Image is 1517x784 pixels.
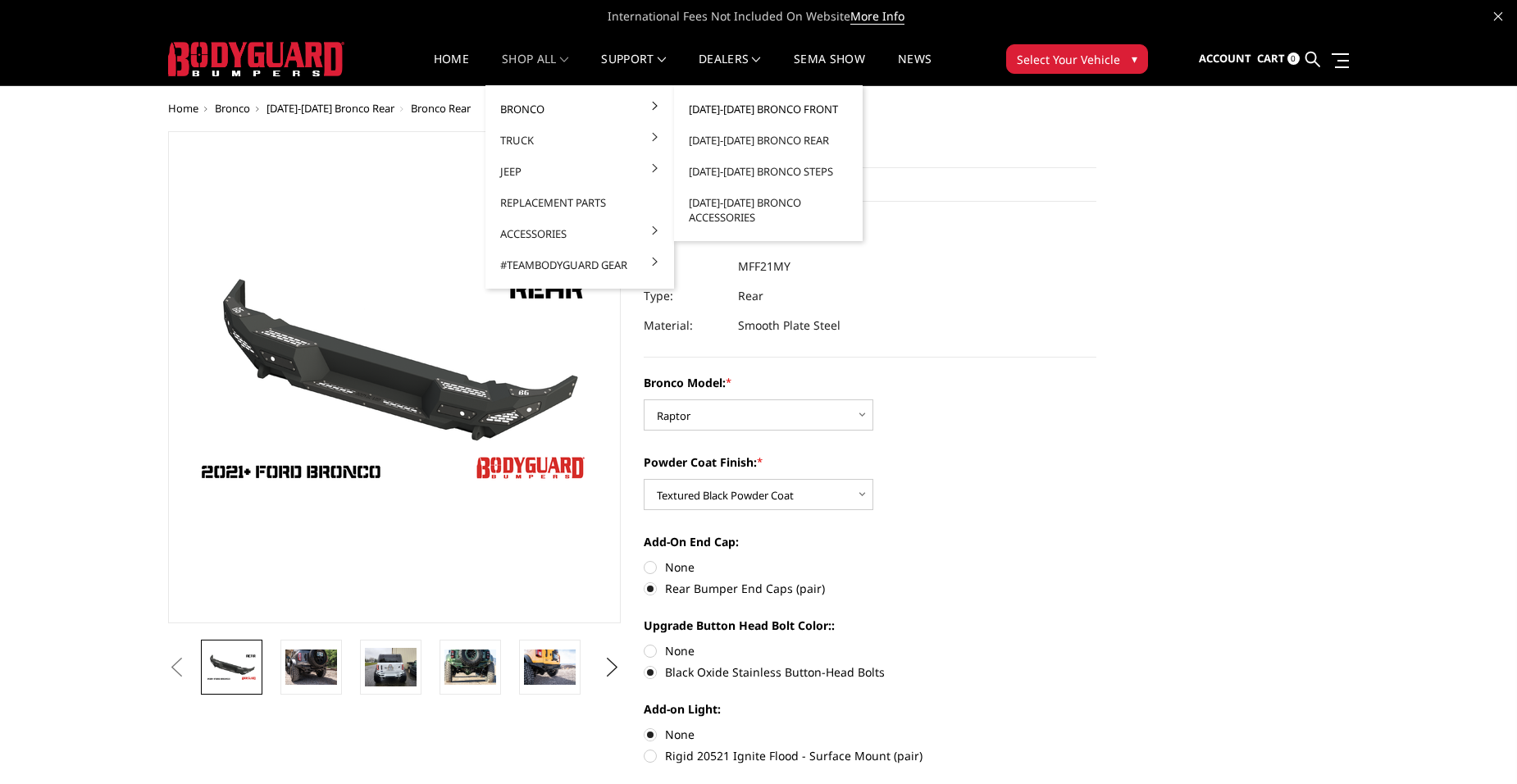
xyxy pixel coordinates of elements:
[266,101,394,116] a: [DATE]-[DATE] Bronco Rear
[168,131,621,623] a: Bronco Rear
[1257,37,1300,81] a: Cart 0
[644,580,1096,597] label: Rear Bumper End Caps (pair)
[411,101,471,116] span: Bronco Rear
[164,655,189,680] button: Previous
[215,101,250,116] a: Bronco
[502,53,568,85] a: shop all
[850,8,904,25] a: More Info
[644,454,1096,471] label: Powder Coat Finish:
[644,533,1096,550] label: Add-On End Cap:
[644,617,1096,634] label: Upgrade Button Head Bolt Color::
[600,655,625,680] button: Next
[1017,51,1120,68] span: Select Your Vehicle
[1199,51,1251,66] span: Account
[492,187,667,218] a: Replacement Parts
[168,101,198,116] a: Home
[1435,705,1517,784] iframe: Chat Widget
[681,93,856,125] a: [DATE]-[DATE] Bronco Front
[898,53,932,85] a: News
[444,650,496,684] img: Bronco Rear
[738,311,840,340] dd: Smooth Plate Steel
[644,558,1096,576] label: None
[1257,51,1285,66] span: Cart
[644,281,726,311] dt: Type:
[492,93,667,125] a: Bronco
[644,252,726,281] dt: SKU:
[168,42,344,76] img: BODYGUARD BUMPERS
[1132,50,1137,67] span: ▾
[492,249,667,280] a: #TeamBodyguard Gear
[206,653,257,681] img: Bronco Rear
[644,374,1096,391] label: Bronco Model:
[794,53,865,85] a: SEMA Show
[644,311,726,340] dt: Material:
[644,663,1096,681] label: Black Oxide Stainless Button-Head Bolts
[681,125,856,156] a: [DATE]-[DATE] Bronco Rear
[1199,37,1251,81] a: Account
[601,53,666,85] a: Support
[681,187,856,233] a: [DATE]-[DATE] Bronco Accessories
[644,726,1096,743] label: None
[492,125,667,156] a: Truck
[738,281,763,311] dd: Rear
[524,650,576,684] img: Shown with optional bolt-on end caps
[492,218,667,249] a: Accessories
[492,156,667,187] a: Jeep
[644,747,1096,764] label: Rigid 20521 Ignite Flood - Surface Mount (pair)
[434,53,469,85] a: Home
[738,252,790,281] dd: MFF21MY
[681,156,856,187] a: [DATE]-[DATE] Bronco Steps
[365,648,417,686] img: Bronco Rear
[644,642,1096,659] label: None
[1006,44,1148,74] button: Select Your Vehicle
[644,131,1096,168] h1: Bronco Rear
[1287,52,1300,65] span: 0
[699,53,761,85] a: Dealers
[285,650,337,684] img: Shown with optional bolt-on end caps
[644,700,1096,718] label: Add-on Light:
